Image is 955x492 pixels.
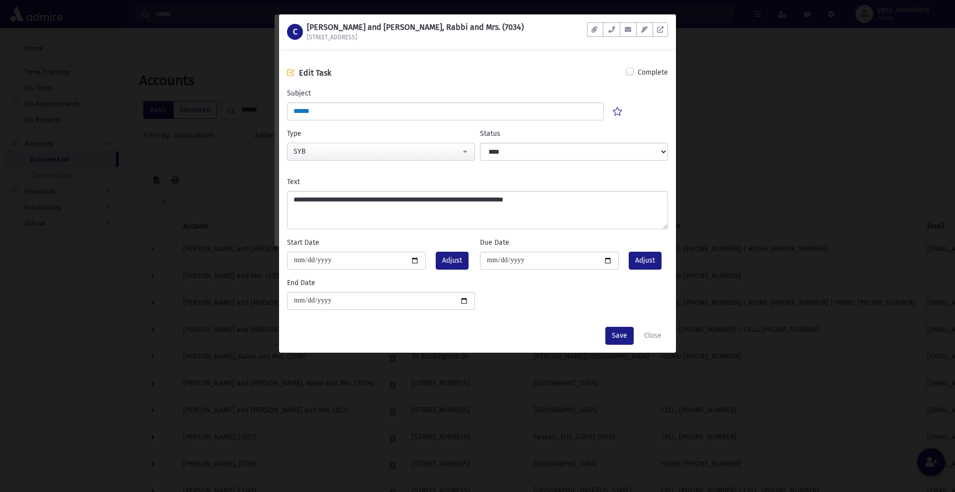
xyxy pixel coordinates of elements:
[635,255,655,266] span: Adjust
[638,327,668,345] button: Close
[638,67,668,79] label: Complete
[293,146,461,157] div: SYB
[442,255,462,266] span: Adjust
[480,237,509,248] label: Due Date
[287,88,311,98] label: Subject
[287,24,303,40] div: C
[287,22,524,41] a: C [PERSON_NAME] and [PERSON_NAME], Rabbi and Mrs. (7034) [STREET_ADDRESS]
[307,22,524,32] h1: [PERSON_NAME] and [PERSON_NAME], Rabbi and Mrs. (7034)
[287,128,301,139] label: Type
[287,177,300,187] label: Text
[629,252,662,270] button: Adjust
[605,327,634,345] button: Save
[436,252,469,270] button: Adjust
[480,128,500,139] label: Status
[287,237,319,248] label: Start Date
[299,68,331,78] span: Edit Task
[636,22,653,37] button: Email Templates
[307,34,524,41] h6: [STREET_ADDRESS]
[287,278,315,288] label: End Date
[287,143,475,161] button: SYB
